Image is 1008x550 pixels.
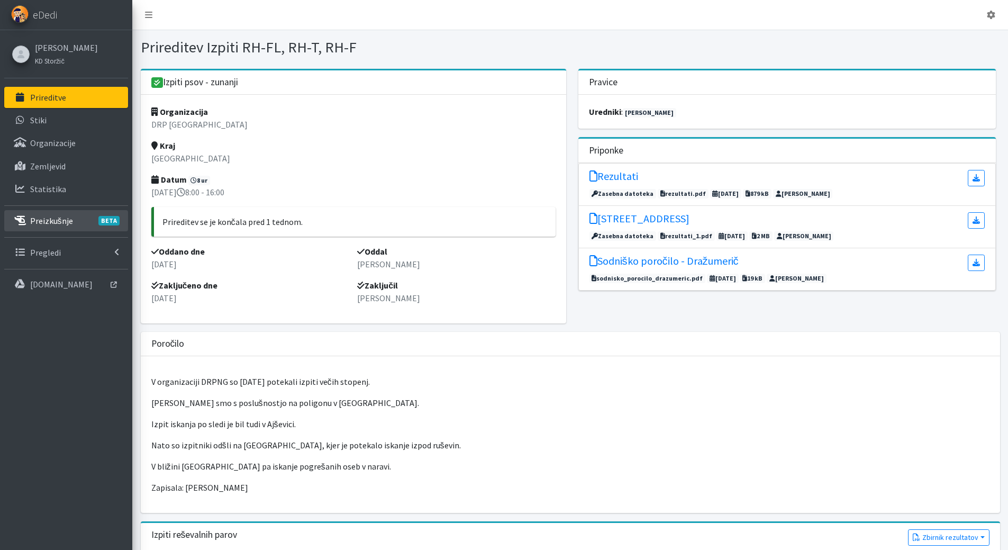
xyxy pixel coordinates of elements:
span: 2 MB [749,231,773,241]
span: [DATE] [716,231,748,241]
p: DRP [GEOGRAPHIC_DATA] [151,118,556,131]
p: [DOMAIN_NAME] [30,279,93,290]
span: Zasebna datoteka [589,231,657,241]
strong: Zaključil [357,280,398,291]
h3: Pravice [589,77,617,88]
span: eDedi [33,7,57,23]
h3: Izpiti psov - zunanji [151,77,239,88]
strong: Kraj [151,140,175,151]
strong: uredniki [589,106,621,117]
span: rezultati_1.pdf [658,231,715,241]
span: BETA [98,216,120,226]
p: V bližini [GEOGRAPHIC_DATA] pa iskanje pogrešanih oseb v naravi. [151,460,989,473]
h5: Sodniško poročilo - Dražumerič [589,255,739,267]
a: KD Storžič [35,54,98,67]
p: Prireditve [30,92,66,103]
span: [PERSON_NAME] [767,274,827,283]
a: [STREET_ADDRESS] [589,212,689,229]
button: Zbirnik rezultatov [908,529,989,546]
p: Zemljevid [30,161,66,172]
p: Stiki [30,115,47,125]
strong: Datum [151,174,187,185]
p: [DATE] [151,258,350,271]
p: Zapisala: [PERSON_NAME] [151,481,989,494]
span: 8 ur [188,176,211,185]
small: KD Storžič [35,57,65,65]
p: [PERSON_NAME] [357,292,556,304]
h1: Prireditev Izpiti RH-FL, RH-T, RH-F [141,38,567,57]
p: [DATE] 8:00 - 16:00 [151,186,556,199]
a: [DOMAIN_NAME] [4,274,128,295]
p: Nato so izpitniki odšli na [GEOGRAPHIC_DATA], kjer je potekalo iskanje izpod ruševin. [151,439,989,452]
strong: Oddano dne [151,246,205,257]
p: [PERSON_NAME] smo s poslušnostjo na poligonu v [GEOGRAPHIC_DATA]. [151,396,989,409]
p: Prireditev se je končala pred 1 tednom. [162,215,548,228]
a: [PERSON_NAME] [623,108,677,118]
span: 19 kB [740,274,766,283]
span: sodnisko_porocilo_drazumeric.pdf [589,274,706,283]
a: Stiki [4,110,128,131]
h3: Priponke [589,145,623,156]
p: [DATE] [151,292,350,304]
p: Preizkušnje [30,215,73,226]
strong: Zaključeno dne [151,280,218,291]
p: Pregledi [30,247,61,258]
a: Prireditve [4,87,128,108]
p: [GEOGRAPHIC_DATA] [151,152,556,165]
a: [PERSON_NAME] [35,41,98,54]
h5: Rezultati [589,170,638,183]
p: Organizacije [30,138,76,148]
p: Izpit iskanja po sledi je bil tudi v Ajševici. [151,418,989,430]
span: [PERSON_NAME] [773,189,833,199]
h3: Poročilo [151,338,185,349]
p: V organizaciji DRPNG so [DATE] potekali izpiti večih stopenj. [151,375,989,388]
img: eDedi [11,5,29,23]
a: PreizkušnjeBETA [4,210,128,231]
span: [PERSON_NAME] [774,231,834,241]
a: Zemljevid [4,156,128,177]
a: Sodniško poročilo - Dražumerič [589,255,739,271]
p: Statistika [30,184,66,194]
a: Organizacije [4,132,128,154]
a: Statistika [4,178,128,200]
strong: Oddal [357,246,387,257]
span: Zasebna datoteka [589,189,657,199]
strong: Organizacija [151,106,208,117]
a: Pregledi [4,242,128,263]
span: 879 kB [743,189,771,199]
span: [DATE] [707,274,739,283]
h3: Izpiti reševalnih parov [151,529,238,540]
p: [PERSON_NAME] [357,258,556,271]
div: : [578,95,996,129]
span: [DATE] [710,189,742,199]
a: Rezultati [589,170,638,186]
span: rezultati.pdf [658,189,709,199]
h5: [STREET_ADDRESS] [589,212,689,225]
